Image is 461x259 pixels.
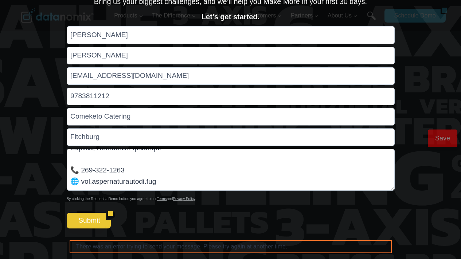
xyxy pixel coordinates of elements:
input: State [67,128,395,146]
input: Company [67,108,395,125]
a: Terms [157,197,167,201]
a: Privacy Policy [173,197,195,201]
button: Save [428,129,457,147]
input: Last Name [67,47,395,64]
p: By clicking the Request a Demo button you agree to our and . [67,196,395,202]
input: Submit [67,213,106,228]
strong: Let’s get started. [202,13,259,21]
form: Contact form [67,26,395,253]
input: Phone Number [67,88,395,105]
input: Work email [67,67,395,85]
div: There was an error trying to send your message. Please try again at another time. [70,240,392,253]
input: First Name [67,26,395,44]
iframe: Chat Widget [425,224,461,259]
